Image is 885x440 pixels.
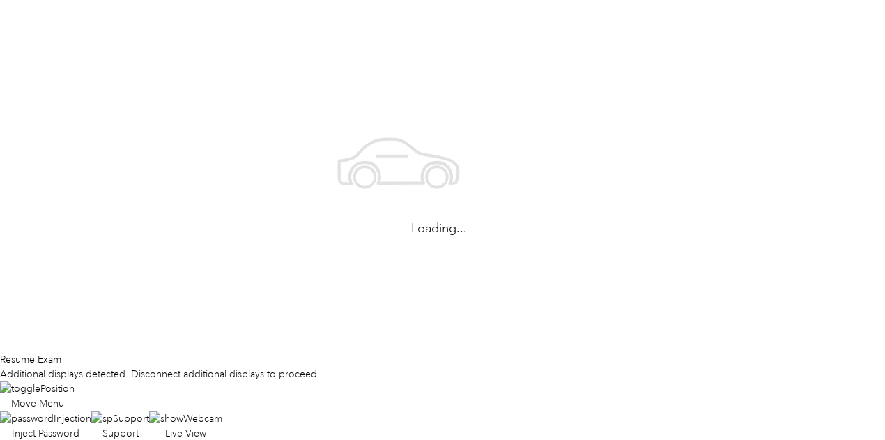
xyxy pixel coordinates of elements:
img: spSupport [91,411,149,426]
img: showWebcam [149,411,222,426]
h2: Loading... [334,219,544,238]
